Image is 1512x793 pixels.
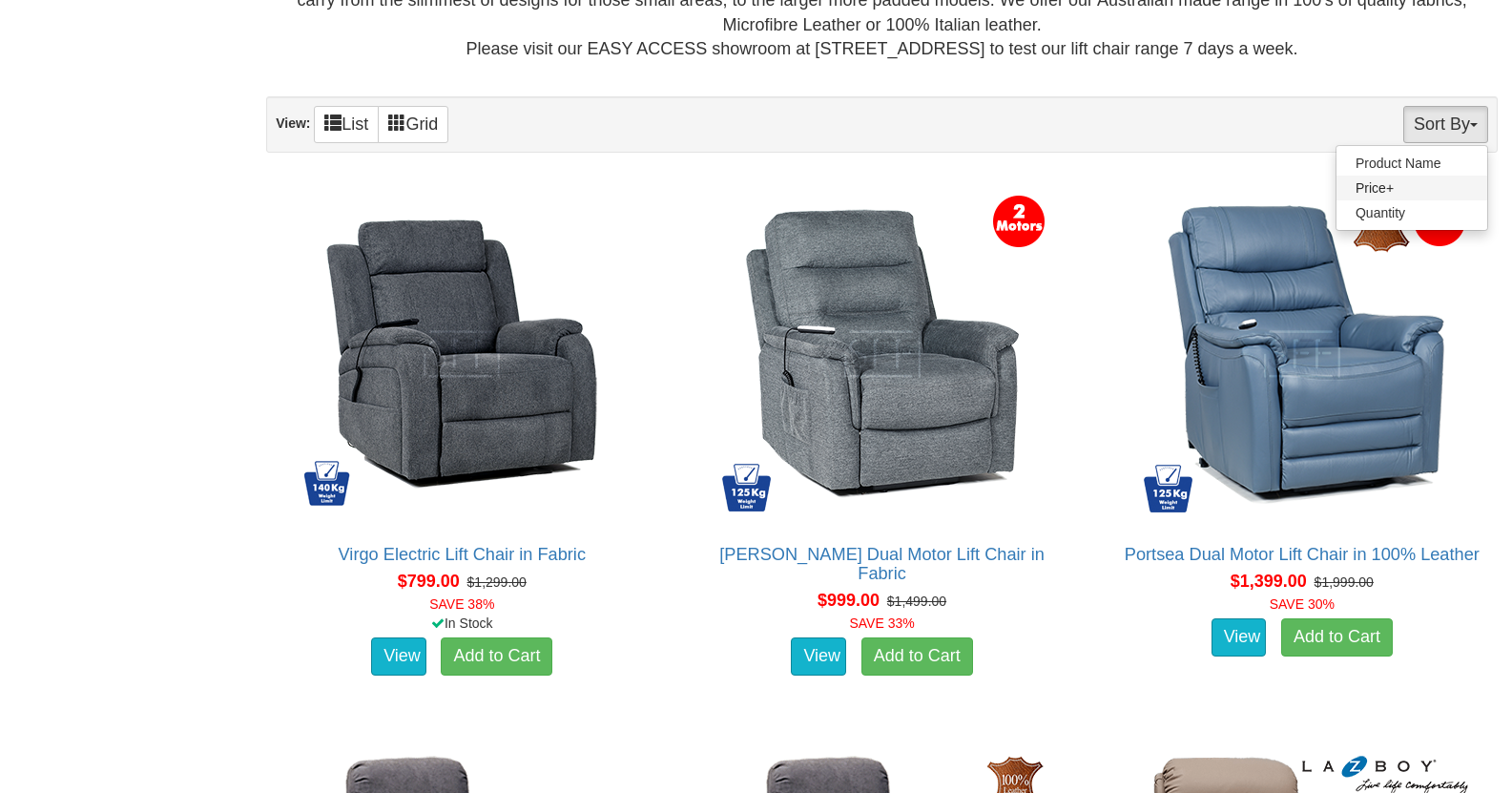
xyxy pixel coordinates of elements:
[276,115,310,131] strong: View:
[861,637,973,676] a: Add to Cart
[290,182,633,526] img: Virgo Electric Lift Chair in Fabric
[339,545,586,564] a: Virgo Electric Lift Chair in Fabric
[441,637,552,676] a: Add to Cart
[1212,618,1267,657] a: View
[429,596,494,612] font: SAVE 38%
[1403,106,1488,143] button: Sort By
[791,637,846,676] a: View
[1315,574,1374,590] del: $1,999.00
[1336,151,1487,176] a: Product Name
[1336,200,1487,225] a: Quantity
[1281,618,1393,657] a: Add to Cart
[1130,182,1474,526] img: Portsea Dual Motor Lift Chair in 100% Leather
[711,182,1054,526] img: Bristow Dual Motor Lift Chair in Fabric
[849,616,914,631] font: SAVE 33%
[1231,572,1307,591] span: $1,399.00
[398,572,460,591] span: $799.00
[1336,176,1487,200] a: Price+
[378,106,448,143] a: Grid
[371,637,426,676] a: View
[818,591,880,610] span: $999.00
[262,614,661,633] div: In Stock
[467,574,527,590] del: $1,299.00
[314,106,379,143] a: List
[887,594,946,609] del: $1,499.00
[1125,545,1480,564] a: Portsea Dual Motor Lift Chair in 100% Leather
[719,545,1045,583] a: [PERSON_NAME] Dual Motor Lift Chair in Fabric
[1270,596,1335,612] font: SAVE 30%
